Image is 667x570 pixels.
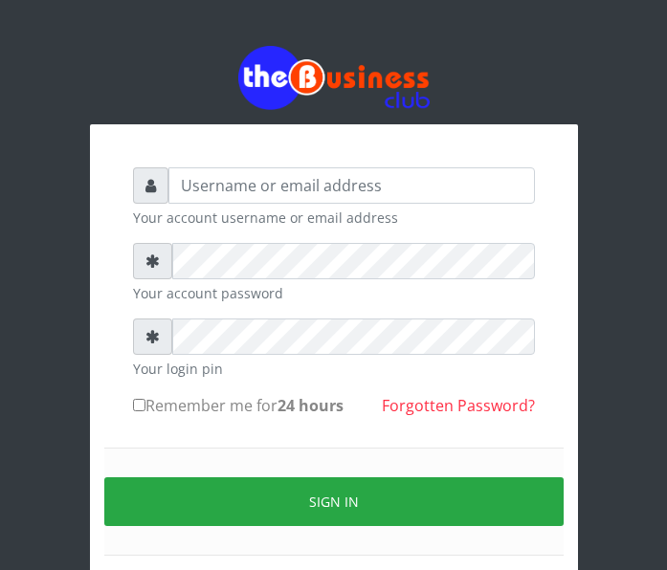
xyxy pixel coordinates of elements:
small: Your login pin [133,359,535,379]
small: Your account password [133,283,535,303]
button: Sign in [104,477,564,526]
b: 24 hours [278,395,344,416]
input: Remember me for24 hours [133,399,145,411]
a: Forgotten Password? [382,395,535,416]
label: Remember me for [133,394,344,417]
input: Username or email address [168,167,535,204]
small: Your account username or email address [133,208,535,228]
